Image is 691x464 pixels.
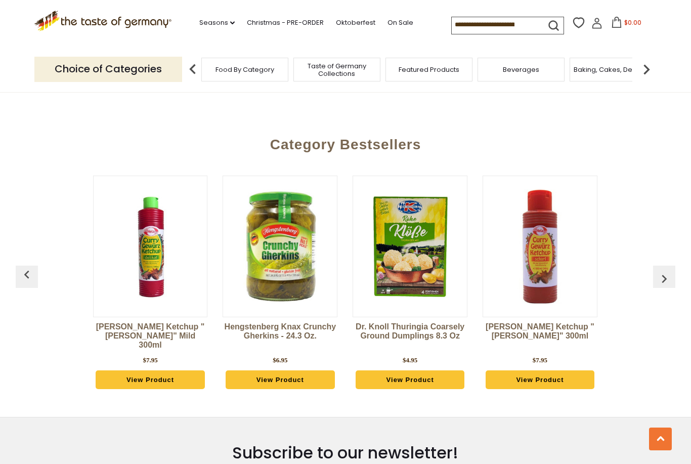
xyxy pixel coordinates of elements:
[296,62,377,77] a: Taste of Germany Collections
[533,355,547,365] div: $7.95
[96,370,204,390] a: View Product
[353,322,467,353] a: Dr. Knoll Thuringia Coarsely Ground Dumplings 8.3 oz
[486,370,594,390] a: View Product
[223,322,337,353] a: Hengstenberg Knax Crunchy Gherkins - 24.3 oz.
[163,443,528,463] h3: Subscribe to our newsletter!
[353,190,467,304] img: Dr. Knoll Thuringia Coarsely Ground Dumplings 8.3 oz
[21,121,670,163] div: Category Bestsellers
[574,66,652,73] a: Baking, Cakes, Desserts
[143,355,157,365] div: $7.95
[273,355,287,365] div: $6.95
[223,190,337,304] img: Hengstenberg Knax Crunchy Gherkins - 24.3 oz.
[34,57,182,81] p: Choice of Categories
[656,271,672,287] img: previous arrow
[94,190,207,304] img: Hela Curry Ketchup
[93,322,208,353] a: [PERSON_NAME] Ketchup "[PERSON_NAME]" Mild 300ml
[503,66,539,73] a: Beverages
[403,355,417,365] div: $4.95
[483,190,597,304] img: Hela Curry Ketchup
[183,59,203,79] img: previous arrow
[215,66,274,73] a: Food By Category
[336,17,375,28] a: Oktoberfest
[604,17,647,32] button: $0.00
[356,370,464,390] a: View Product
[624,18,641,27] span: $0.00
[199,17,235,28] a: Seasons
[636,59,657,79] img: next arrow
[399,66,459,73] a: Featured Products
[226,370,334,390] a: View Product
[247,17,324,28] a: Christmas - PRE-ORDER
[483,322,597,353] a: [PERSON_NAME] Ketchup "[PERSON_NAME]" 300ml
[19,267,35,283] img: previous arrow
[387,17,413,28] a: On Sale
